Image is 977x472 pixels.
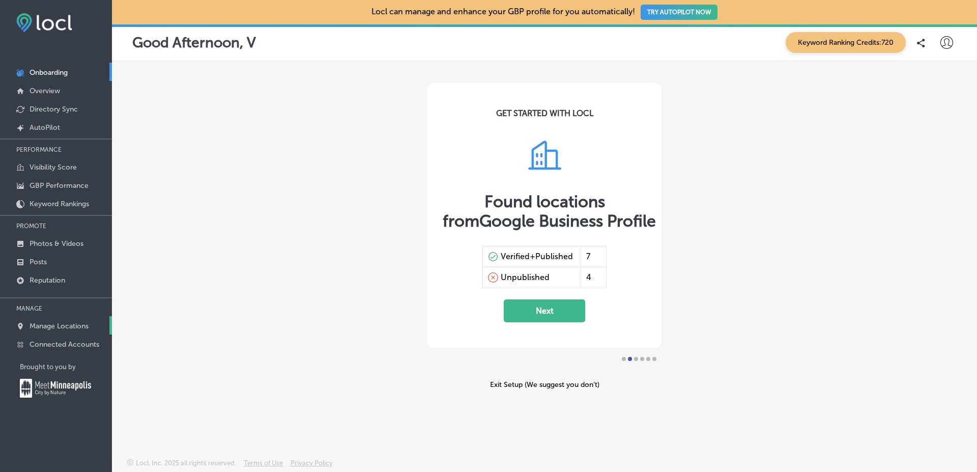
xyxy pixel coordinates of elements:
[30,322,89,330] p: Manage Locations
[496,108,593,118] div: GET STARTED WITH LOCL
[641,5,717,20] button: TRY AUTOPILOT NOW
[786,32,906,53] span: Keyword Ranking Credits: 720
[16,13,72,32] img: fda3e92497d09a02dc62c9cd864e3231.png
[291,459,333,472] a: Privacy Policy
[30,163,77,172] p: Visibility Score
[30,87,60,95] p: Overview
[30,276,65,285] p: Reputation
[132,34,256,51] p: Good Afternoon, V
[581,246,606,267] div: 7
[501,252,573,262] div: Verified+Published
[443,192,646,231] div: Found locations from
[479,211,656,231] span: Google Business Profile
[30,123,60,132] p: AutoPilot
[30,68,68,77] p: Onboarding
[20,379,91,398] img: Meet Minneapolis
[30,258,47,266] p: Posts
[504,299,585,322] button: Next
[30,181,89,190] p: GBP Performance
[30,239,83,248] p: Photos & Videos
[136,459,236,467] p: Locl, Inc. 2025 all rights reserved.
[244,459,283,472] a: Terms of Use
[30,340,99,349] p: Connected Accounts
[30,200,89,208] p: Keyword Rankings
[501,272,550,283] div: Unpublished
[30,105,78,114] p: Directory Sync
[581,267,606,288] div: 4
[20,363,112,371] p: Brought to you by
[427,380,662,389] div: Exit Setup (We suggest you don’t)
